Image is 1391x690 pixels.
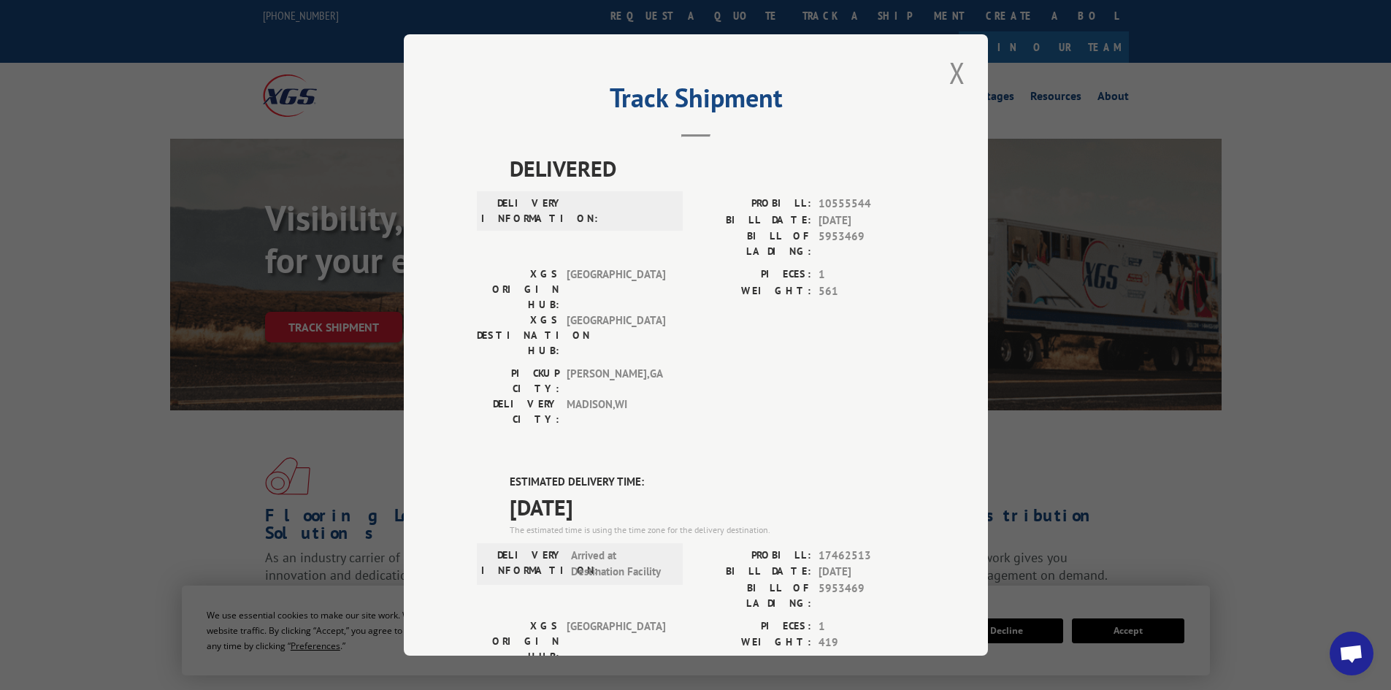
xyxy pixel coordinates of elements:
[510,524,915,537] div: The estimated time is using the time zone for the delivery destination.
[477,88,915,115] h2: Track Shipment
[567,396,665,427] span: MADISON , WI
[819,564,915,580] span: [DATE]
[819,580,915,611] span: 5953469
[481,548,564,580] label: DELIVERY INFORMATION:
[696,548,811,564] label: PROBILL:
[477,396,559,427] label: DELIVERY CITY:
[696,635,811,651] label: WEIGHT:
[696,580,811,611] label: BILL OF LADING:
[696,564,811,580] label: BILL DATE:
[696,283,811,300] label: WEIGHT:
[567,313,665,359] span: [GEOGRAPHIC_DATA]
[819,267,915,283] span: 1
[696,618,811,635] label: PIECES:
[571,548,670,580] span: Arrived at Destination Facility
[819,196,915,212] span: 10555544
[819,618,915,635] span: 1
[819,229,915,259] span: 5953469
[696,229,811,259] label: BILL OF LADING:
[477,366,559,396] label: PICKUP CITY:
[510,152,915,185] span: DELIVERED
[819,635,915,651] span: 419
[567,366,665,396] span: [PERSON_NAME] , GA
[567,267,665,313] span: [GEOGRAPHIC_DATA]
[696,267,811,283] label: PIECES:
[1330,632,1373,675] a: Open chat
[945,53,970,93] button: Close modal
[696,196,811,212] label: PROBILL:
[819,212,915,229] span: [DATE]
[510,474,915,491] label: ESTIMATED DELIVERY TIME:
[477,618,559,664] label: XGS ORIGIN HUB:
[477,267,559,313] label: XGS ORIGIN HUB:
[477,313,559,359] label: XGS DESTINATION HUB:
[819,283,915,300] span: 561
[510,491,915,524] span: [DATE]
[567,618,665,664] span: [GEOGRAPHIC_DATA]
[696,212,811,229] label: BILL DATE:
[481,196,564,226] label: DELIVERY INFORMATION:
[819,548,915,564] span: 17462513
